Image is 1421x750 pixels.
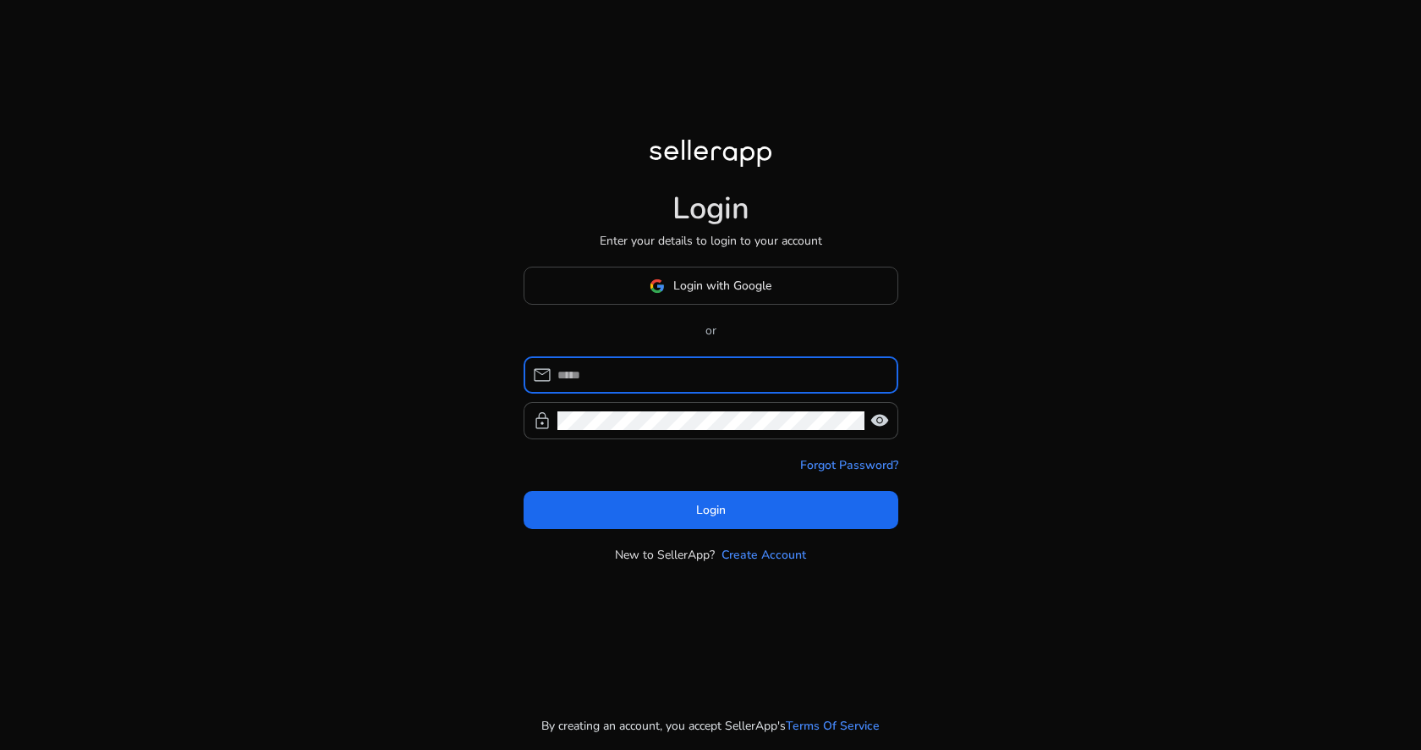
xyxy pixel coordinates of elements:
[870,411,890,431] span: visibility
[800,456,898,474] a: Forgot Password?
[600,232,822,250] p: Enter your details to login to your account
[696,501,726,519] span: Login
[532,365,552,385] span: mail
[615,546,715,564] p: New to SellerApp?
[532,411,552,431] span: lock
[524,267,898,305] button: Login with Google
[721,546,806,564] a: Create Account
[524,491,898,529] button: Login
[524,322,898,339] p: or
[672,190,749,227] h1: Login
[786,717,880,735] a: Terms Of Service
[650,278,665,294] img: google-logo.svg
[673,277,771,295] span: Login with Google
